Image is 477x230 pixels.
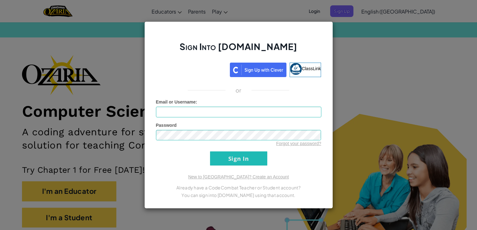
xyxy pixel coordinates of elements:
input: Sign In [210,151,267,165]
a: Forgot your password? [276,141,321,146]
span: Email or Username [156,99,196,104]
span: ClassLink [302,66,321,71]
span: Password [156,123,177,128]
p: or [236,87,241,94]
p: You can sign into [DOMAIN_NAME] using that account. [156,191,321,199]
label: : [156,99,197,105]
img: clever_sso_button@2x.png [230,63,286,77]
iframe: Sign in with Google Button [153,62,230,76]
a: New to [GEOGRAPHIC_DATA]? Create an Account [188,174,289,179]
img: classlink-logo-small.png [290,63,302,75]
p: Already have a CodeCombat Teacher or Student account? [156,184,321,191]
h2: Sign Into [DOMAIN_NAME] [156,41,321,59]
